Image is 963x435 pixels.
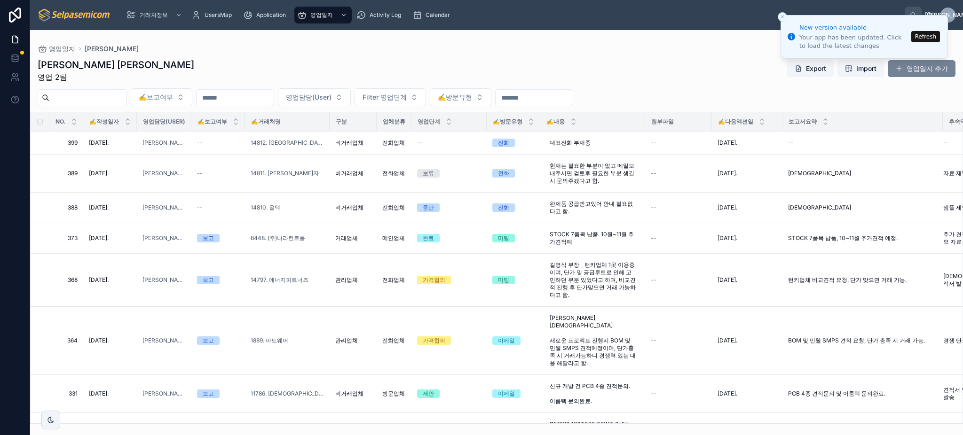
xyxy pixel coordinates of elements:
a: 14812. [GEOGRAPHIC_DATA](주) [251,139,324,147]
span: 364 [61,337,78,344]
a: [PERSON_NAME] [142,170,186,177]
a: 14810. 올텍 [251,204,324,211]
a: -- [788,139,937,147]
a: -- [651,276,706,284]
span: -- [651,234,656,242]
a: 영업일지 추가 [888,60,955,77]
span: 8448. (주)나라컨트롤 [251,234,305,242]
span: [DATE]. [89,234,109,242]
span: 거래업체 [335,234,358,242]
a: [DATE]. [89,170,131,177]
a: -- [197,139,239,147]
div: 가격협의 [423,336,445,345]
a: 신규 개발 건 PCB 4종 견적문의. 이룸텍 문의완료. [546,379,639,409]
span: PCB 4종 견적문의 및 이룸텍 문의완료. [788,390,885,397]
div: 보고 [203,389,214,398]
span: 영업단계 [418,118,440,125]
span: 영업일지 [49,44,75,54]
span: 331 [61,390,78,397]
a: -- [651,337,706,344]
a: Calendar [410,7,457,23]
a: 이메일 [492,336,535,345]
a: [PERSON_NAME] [142,276,186,284]
span: 비거래업체 [335,204,363,211]
span: [DATE]. [718,234,737,242]
span: [DATE]. [89,170,109,177]
span: -- [651,170,656,177]
a: 전화 [492,203,535,212]
span: 14811. [PERSON_NAME]자 [251,170,319,177]
span: [DATE]. [89,276,109,284]
span: STOCK 7품목 납품, 10~11월 추가견적 예정. [788,234,898,242]
span: 관리업체 [335,337,358,344]
div: 이메일 [498,389,515,398]
a: 길영식 부장 _ 턴키업체 1곳 이용중이며, 단가 및 공급루트로 인해 고민하던 부분 있었다고 하며, 비교견적 진행 후 단가맞으면 거래 가능하다고 함. [546,257,639,303]
span: 비거래업체 [335,170,363,177]
span: ✍️방문유형 [493,118,522,125]
a: 전화업체 [382,170,406,177]
a: 전화 [492,139,535,147]
span: -- [197,139,203,147]
span: 전화업체 [382,204,405,211]
a: 11786. [DEMOGRAPHIC_DATA]공업(주) [251,390,324,397]
a: 388 [61,204,78,211]
div: 전화 [498,169,509,178]
span: 전화업체 [382,170,405,177]
span: [DATE]. [718,337,737,344]
a: Application [240,7,292,23]
a: 관리업체 [335,337,371,344]
div: 완료 [423,234,434,242]
a: [DATE]. [718,276,777,284]
span: [DATE]. [89,390,109,397]
div: 전화 [498,139,509,147]
span: -- [651,204,656,211]
a: 비거래업체 [335,170,371,177]
a: [PERSON_NAME] [142,337,186,344]
span: ✍️방문유형 [438,93,472,102]
a: 미팅 [492,276,535,284]
span: 턴키업체 비교견적 요청, 단가 맞으면 거래 가능. [788,276,907,284]
a: [PERSON_NAME] [142,390,186,397]
span: [DEMOGRAPHIC_DATA] [788,204,851,211]
span: [DATE]. [89,337,109,344]
a: [DATE]. [718,170,777,177]
a: [PERSON_NAME] [142,234,186,242]
button: Select Button [131,88,192,106]
a: STOCK 7품목 납품, 10~11월 추가견적 예정. [788,234,937,242]
a: 전화업체 [382,139,406,147]
span: 첨부파일 [651,118,674,125]
a: 399 [61,139,78,147]
a: 1889. 아트웨어 [251,337,324,344]
div: 보고 [203,276,214,284]
a: PCB 4종 견적문의 및 이룸텍 문의완료. [788,390,937,397]
span: 현재는 필요한 부분이 없고 메일보내주시면 검토후 필요한 부분 생길 시 문의주겠다고 함. [550,162,636,185]
a: [DATE]. [89,337,131,344]
a: [PERSON_NAME] [142,139,186,147]
a: [DEMOGRAPHIC_DATA] [788,170,937,177]
a: 영업일지 [294,7,352,23]
span: 영업담당(User) [143,118,185,125]
a: 메인업체 [382,234,406,242]
span: 전화업체 [382,139,405,147]
span: ✍️거래처명 [251,118,281,125]
span: -- [788,139,794,147]
div: 보류 [423,169,434,178]
a: 완제품 공급받고있어 안내 필요없다고 함. [546,196,639,219]
span: [DEMOGRAPHIC_DATA] [788,170,851,177]
span: -- [197,170,203,177]
span: [PERSON_NAME] [85,44,139,54]
button: Export [787,60,834,77]
span: [DATE]. [718,139,737,147]
span: -- [651,337,656,344]
span: BOM 및 민웰 SMPS 견적 요청, 단가 충족 시 거래 가능. [788,337,925,344]
span: [DATE]. [89,204,109,211]
a: -- [651,204,706,211]
span: 비거래업체 [335,390,363,397]
span: 보고서요약 [789,118,817,125]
